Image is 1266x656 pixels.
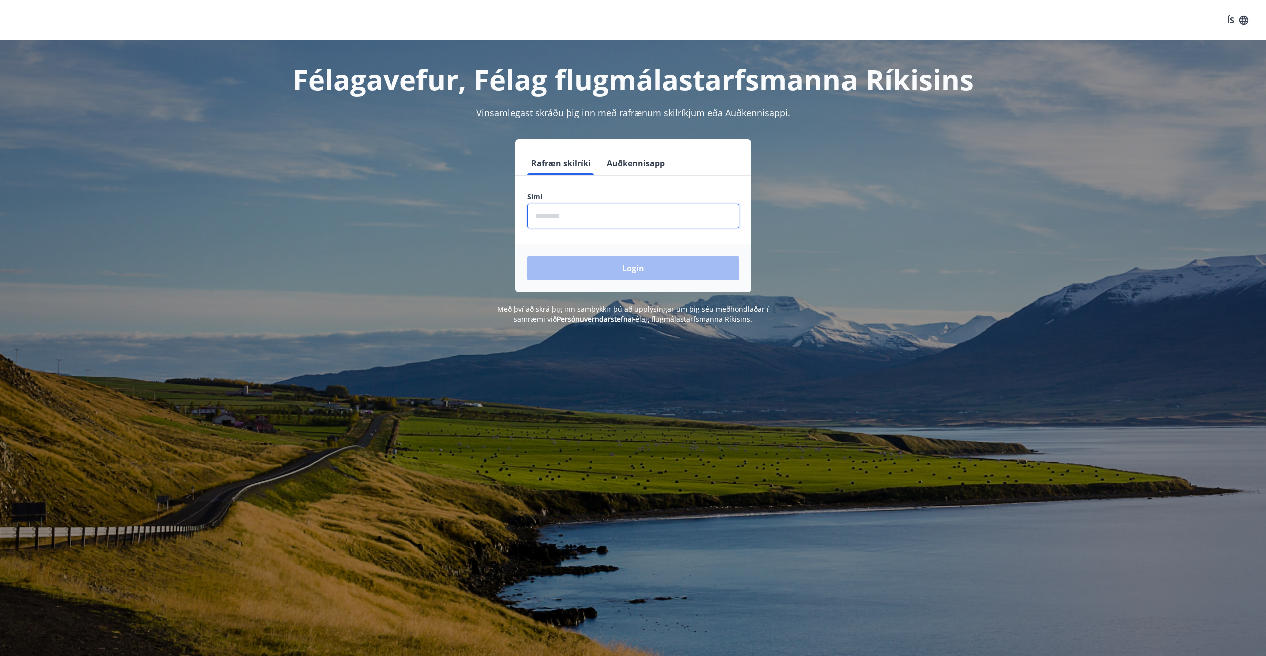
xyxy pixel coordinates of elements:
[527,151,595,175] button: Rafræn skilríki
[527,192,739,202] label: Sími
[603,151,669,175] button: Auðkennisapp
[557,314,632,324] a: Persónuverndarstefna
[476,107,790,119] span: Vinsamlegast skráðu þig inn með rafrænum skilríkjum eða Auðkennisappi.
[1222,11,1254,29] button: ÍS
[497,304,769,324] span: Með því að skrá þig inn samþykkir þú að upplýsingar um þig séu meðhöndlaðar í samræmi við Félag f...
[285,60,982,98] h1: Félagavefur, Félag flugmálastarfsmanna Ríkisins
